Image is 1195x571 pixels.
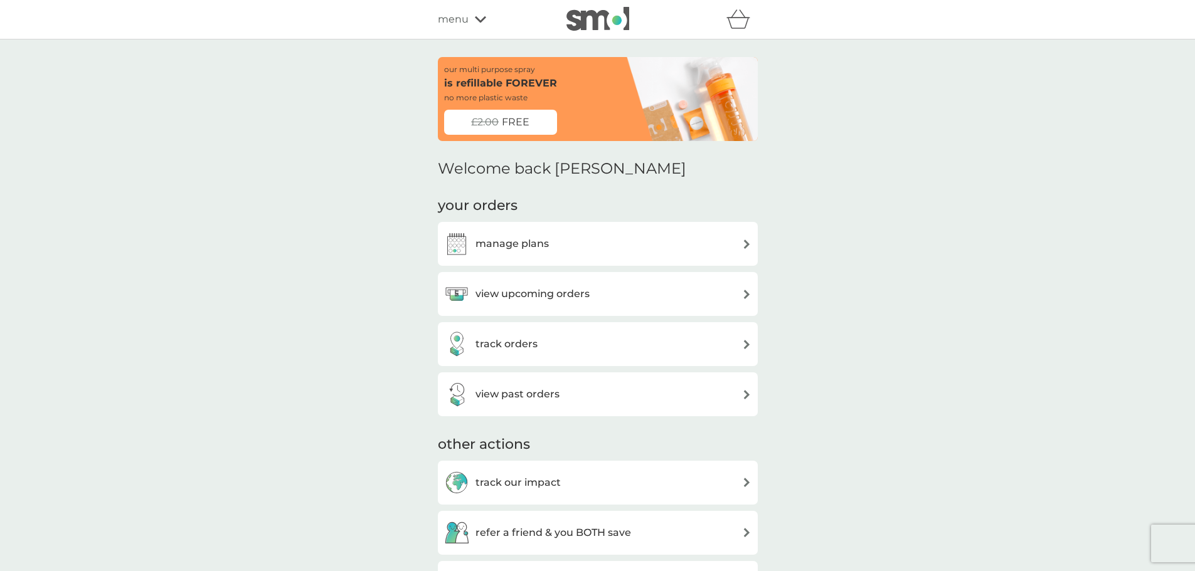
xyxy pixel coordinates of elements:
[742,478,752,487] img: arrow right
[444,92,528,103] p: no more plastic waste
[742,528,752,537] img: arrow right
[742,390,752,399] img: arrow right
[475,286,590,302] h3: view upcoming orders
[444,75,557,92] p: is refillable FOREVER
[742,239,752,249] img: arrow right
[444,63,535,75] p: our multi purpose spray
[566,7,629,31] img: smol
[742,340,752,349] img: arrow right
[438,196,518,216] h3: your orders
[471,114,499,130] span: £2.00
[475,236,549,252] h3: manage plans
[475,474,561,491] h3: track our impact
[475,336,538,352] h3: track orders
[438,160,686,178] h2: Welcome back [PERSON_NAME]
[438,435,530,454] h3: other actions
[742,290,752,299] img: arrow right
[502,114,529,130] span: FREE
[475,386,560,402] h3: view past orders
[475,525,631,541] h3: refer a friend & you BOTH save
[438,11,469,28] span: menu
[726,7,758,32] div: basket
